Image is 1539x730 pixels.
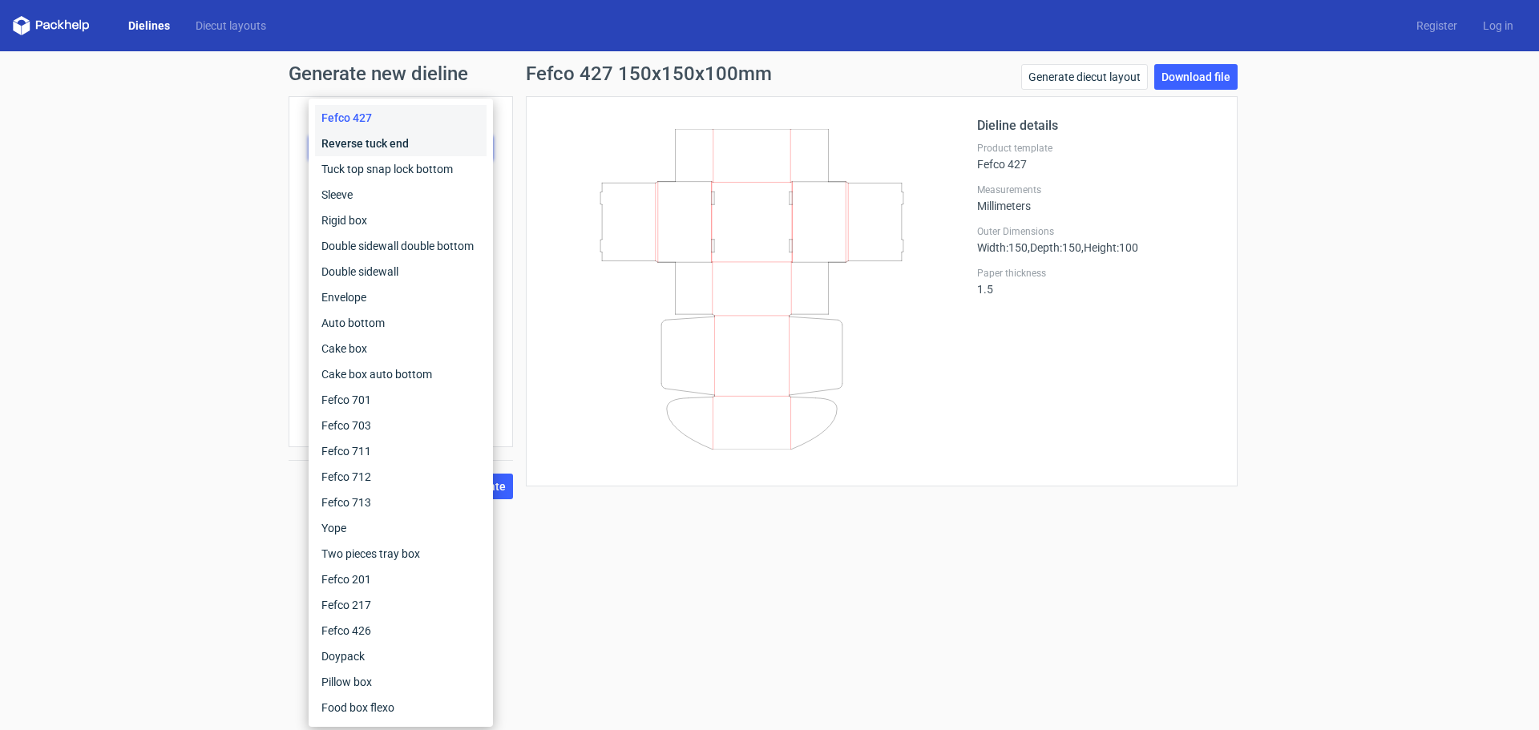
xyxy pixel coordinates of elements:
span: , Height : 100 [1081,241,1138,254]
div: Fefco 711 [315,438,487,464]
label: Product template [977,142,1218,155]
div: Two pieces tray box [315,541,487,567]
a: Register [1404,18,1470,34]
span: Width : 150 [977,241,1028,254]
a: Generate diecut layout [1021,64,1148,90]
div: Yope [315,515,487,541]
div: Fefco 201 [315,567,487,592]
div: Fefco 701 [315,387,487,413]
div: Reverse tuck end [315,131,487,156]
h1: Fefco 427 150x150x100mm [526,64,772,83]
div: Double sidewall double bottom [315,233,487,259]
label: Paper thickness [977,267,1218,280]
h2: Dieline details [977,116,1218,135]
div: Food box flexo [315,695,487,720]
div: Cake box [315,336,487,361]
div: Cake box auto bottom [315,361,487,387]
div: Doypack [315,643,487,669]
a: Download file [1154,64,1238,90]
div: Fefco 713 [315,490,487,515]
div: Tuck top snap lock bottom [315,156,487,182]
div: Fefco 703 [315,413,487,438]
div: 1.5 [977,267,1218,296]
a: Diecut layouts [183,18,279,34]
label: Outer Dimensions [977,225,1218,238]
div: Millimeters [977,184,1218,212]
a: Dielines [115,18,183,34]
div: Fefco 712 [315,464,487,490]
div: Fefco 217 [315,592,487,618]
label: Measurements [977,184,1218,196]
div: Double sidewall [315,259,487,284]
div: Envelope [315,284,487,310]
a: Log in [1470,18,1526,34]
span: , Depth : 150 [1028,241,1081,254]
div: Pillow box [315,669,487,695]
div: Auto bottom [315,310,487,336]
div: Sleeve [315,182,487,208]
div: Fefco 427 [977,142,1218,171]
div: Fefco 426 [315,618,487,643]
div: Rigid box [315,208,487,233]
div: Fefco 427 [315,105,487,131]
h1: Generate new dieline [289,64,1250,83]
